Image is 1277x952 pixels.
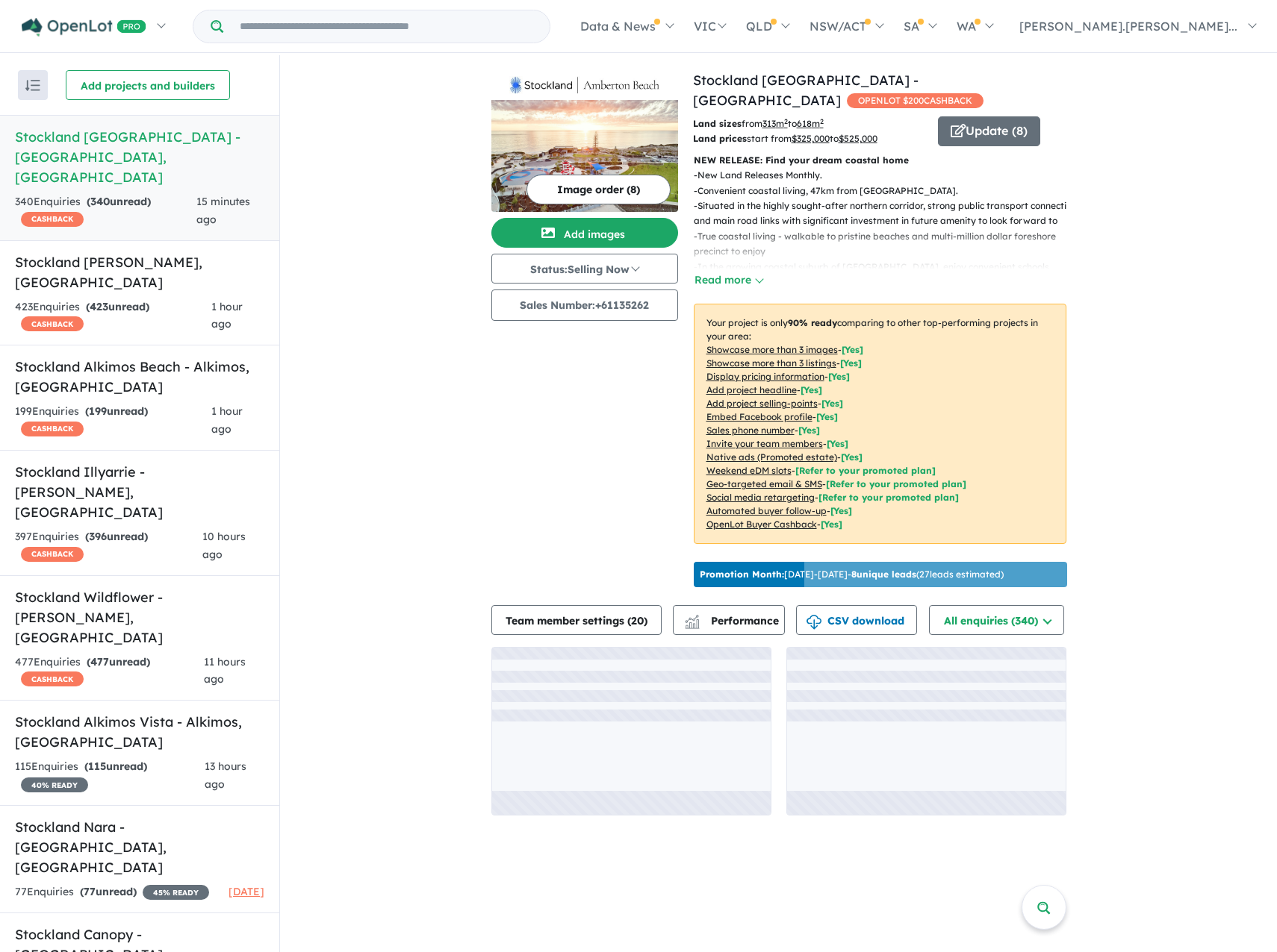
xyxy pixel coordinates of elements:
[89,530,107,543] span: 396
[84,760,147,773] strong: ( unread)
[21,422,84,436] span: CASHBACK
[929,605,1064,635] button: All enquiries (340)
[15,298,211,334] div: 423 Enquir ies
[820,117,824,125] sup: 2
[693,131,927,146] p: start from
[491,605,662,635] button: Team member settings (20)
[25,80,40,91] img: sort.svg
[687,614,779,627] span: Performance
[85,530,148,543] strong: ( unread)
[90,655,109,668] span: 477
[211,300,243,331] span: 1 hour ago
[706,398,818,409] u: Add project selling-points
[694,229,1078,260] p: - True coastal living - walkable to pristine beaches and multi-million dollar foreshore precinct ...
[818,492,959,503] span: [Refer to your promoted plan]
[21,316,84,331] span: CASHBACK
[86,300,149,313] strong: ( unread)
[15,193,196,229] div: 340 Enquir ies
[21,671,84,686] span: CASHBACK
[839,133,877,144] u: $ 525,000
[840,357,862,369] span: [ Yes ]
[497,76,672,94] img: Stockland Amberton Beach - Eglinton Logo
[693,72,919,109] a: Stockland [GEOGRAPHIC_DATA] - [GEOGRAPHIC_DATA]
[706,478,822,489] u: Geo-targeted email & SMS
[694,168,1078,183] p: - New Land Releases Monthly.
[796,605,917,635] button: CSV download
[847,93,984,108] span: OPENLOT $ 200 CASHBACK
[15,758,205,794] div: 115 Enquir ies
[821,398,843,409] span: [ Yes ]
[90,300,108,313] span: 423
[80,885,137,898] strong: ( unread)
[706,357,836,369] u: Showcase more than 3 listings
[706,438,823,449] u: Invite your team members
[205,760,246,791] span: 13 hours ago
[694,304,1066,544] p: Your project is only comparing to other top-performing projects in your area: - - - - - - - - - -...
[841,451,863,463] span: [Yes]
[87,655,150,668] strong: ( unread)
[15,654,204,689] div: 477 Enquir ies
[706,519,817,530] u: OpenLot Buyer Cashback
[938,116,1040,146] button: Update (8)
[685,619,700,629] img: bar-chart.svg
[700,569,784,580] b: Promotion Month:
[693,133,747,144] b: Land prices
[229,885,264,898] span: [DATE]
[21,212,84,227] span: CASHBACK
[15,817,264,877] h5: Stockland Nara - [GEOGRAPHIC_DATA] , [GEOGRAPHIC_DATA]
[797,118,824,129] u: 618 m
[795,465,936,476] span: [Refer to your promoted plan]
[828,371,850,382] span: [ Yes ]
[788,118,824,129] span: to
[15,403,211,439] div: 199 Enquir ies
[89,404,107,418] span: 199
[706,465,792,476] u: Weekend eDM slots
[15,528,202,564] div: 397 Enquir ies
[694,198,1078,229] p: - Situated in the highly sought-after northern corridor, strong public transport connection and m...
[706,384,797,395] u: Add project headline
[842,344,863,355] span: [ Yes ]
[87,195,151,208] strong: ( unread)
[673,605,785,635] button: Performance
[85,404,148,418] strong: ( unread)
[1019,19,1237,34] span: [PERSON_NAME].[PERSON_NAME]...
[226,10,547,43] input: Try estate name, suburb, builder or developer
[491,218,678,248] button: Add images
[784,117,788,125] sup: 2
[830,505,852,516] span: [Yes]
[685,615,698,623] img: line-chart.svg
[204,655,246,686] span: 11 hours ago
[827,438,848,449] span: [ Yes ]
[491,100,678,212] img: Stockland Amberton Beach - Eglinton
[15,712,264,752] h5: Stockland Alkimos Vista - Alkimos , [GEOGRAPHIC_DATA]
[21,777,88,792] span: 40 % READY
[706,411,813,422] u: Embed Facebook profile
[526,175,671,204] button: Image order (8)
[700,568,1004,581] p: [DATE] - [DATE] - ( 27 leads estimated)
[88,760,106,773] span: 115
[851,569,916,580] b: 8 unique leads
[762,118,788,129] u: 313 m
[821,519,842,530] span: [Yes]
[693,118,742,129] b: Land sizes
[693,116,927,131] p: from
[801,384,822,395] span: [ Yes ]
[90,195,110,208] span: 340
[15,127,264,187] h5: Stockland [GEOGRAPHIC_DATA] - [GEOGRAPHIC_DATA] , [GEOGRAPHIC_DATA]
[706,371,824,382] u: Display pricing information
[631,614,644,627] span: 20
[84,885,96,898] span: 77
[694,153,1066,168] p: NEW RELEASE: Find your dream coastal home
[788,317,837,328] b: 90 % ready
[826,478,966,489] span: [Refer to your promoted plan]
[211,404,243,436] span: 1 hour ago
[202,530,246,561] span: 10 hours ago
[15,462,264,522] h5: Stockland Illyarrie - [PERSON_NAME] , [GEOGRAPHIC_DATA]
[798,425,820,436] span: [ Yes ]
[491,70,678,212] a: Stockland Amberton Beach - Eglinton LogoStockland Amberton Beach - Eglinton
[491,289,678,321] button: Sales Number:+61135262
[21,547,84,562] span: CASHBACK
[792,133,830,144] u: $ 325,000
[694,272,764,289] button: Read more
[66,70,230,100] button: Add projects and builders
